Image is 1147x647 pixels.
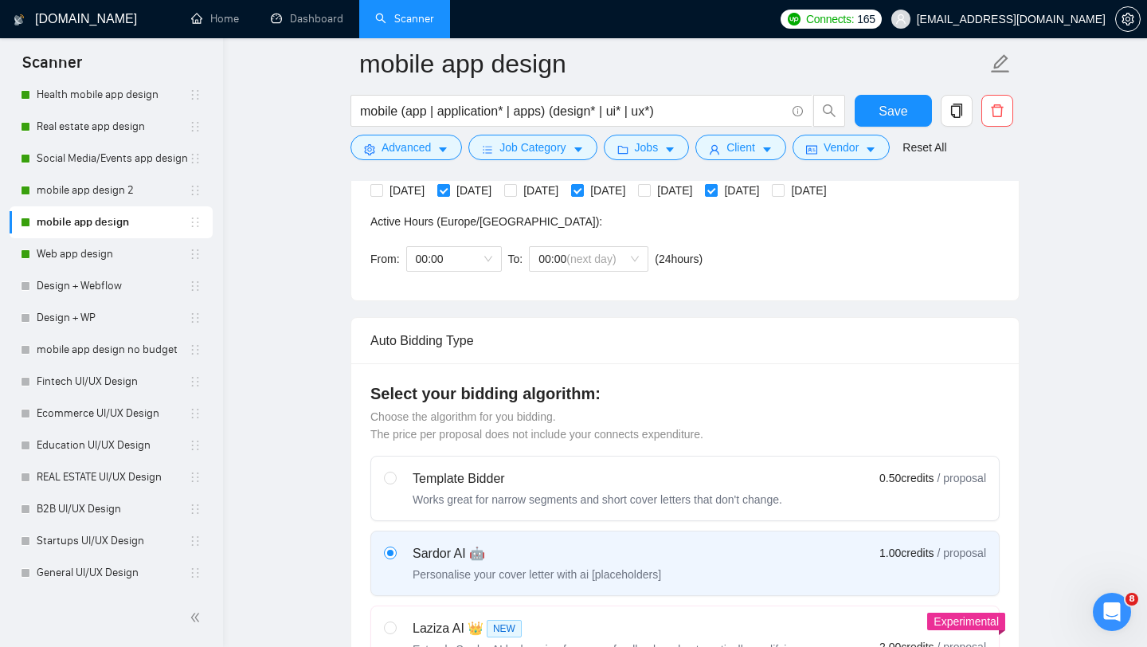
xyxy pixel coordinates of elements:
[37,238,189,270] a: Web app design
[938,545,986,561] span: / proposal
[902,139,946,156] a: Reset All
[664,143,675,155] span: caret-down
[190,610,206,625] span: double-left
[10,493,213,525] li: B2B UI/UX Design
[10,398,213,429] li: Ecommerce UI/UX Design
[37,79,189,111] a: Health mobile app design
[370,318,1000,363] div: Auto Bidding Type
[482,143,493,155] span: bars
[1115,6,1141,32] button: setting
[189,248,202,261] span: holder
[10,302,213,334] li: Design + WP
[538,247,639,271] span: 00:00
[584,182,632,199] span: [DATE]
[37,398,189,429] a: Ecommerce UI/UX Design
[10,429,213,461] li: Education UI/UX Design
[895,14,906,25] span: user
[806,143,817,155] span: idcard
[37,111,189,143] a: Real estate app design
[982,104,1012,118] span: delete
[879,544,934,562] span: 1.00 credits
[37,557,189,589] a: General UI/UX Design
[1115,13,1141,25] a: setting
[191,12,239,25] a: homeHome
[865,143,876,155] span: caret-down
[189,567,202,579] span: holder
[10,334,213,366] li: mobile app design no budget
[189,120,202,133] span: holder
[517,182,565,199] span: [DATE]
[37,429,189,461] a: Education UI/UX Design
[10,270,213,302] li: Design + Webflow
[450,182,498,199] span: [DATE]
[761,143,773,155] span: caret-down
[189,535,202,547] span: holder
[189,88,202,101] span: holder
[189,216,202,229] span: holder
[785,182,832,199] span: [DATE]
[416,247,492,271] span: 00:00
[10,557,213,589] li: General UI/UX Design
[857,10,875,28] span: 165
[1093,593,1131,631] iframe: Intercom live chat
[824,139,859,156] span: Vendor
[37,143,189,174] a: Social Media/Events app design
[468,135,597,160] button: barsJob Categorycaret-down
[10,51,95,84] span: Scanner
[189,280,202,292] span: holder
[651,182,699,199] span: [DATE]
[10,79,213,111] li: Health mobile app design
[635,139,659,156] span: Jobs
[941,104,972,118] span: copy
[499,139,566,156] span: Job Category
[364,143,375,155] span: setting
[468,619,483,638] span: 👑
[855,95,932,127] button: Save
[370,253,400,265] span: From:
[14,7,25,33] img: logo
[508,253,523,265] span: To:
[37,270,189,302] a: Design + Webflow
[10,461,213,493] li: REAL ESTATE UI/UX Design
[934,615,999,628] span: Experimental
[941,95,973,127] button: copy
[189,503,202,516] span: holder
[189,439,202,452] span: holder
[726,139,755,156] span: Client
[37,302,189,334] a: Design + WP
[990,53,1011,74] span: edit
[813,95,845,127] button: search
[695,135,786,160] button: userClientcaret-down
[1116,13,1140,25] span: setting
[793,106,803,116] span: info-circle
[10,206,213,238] li: mobile app design
[359,44,987,84] input: Scanner name...
[37,525,189,557] a: Startups UI/UX Design
[709,143,720,155] span: user
[10,111,213,143] li: Real estate app design
[37,334,189,366] a: mobile app design no budget
[655,253,703,265] span: ( 24 hours)
[718,182,765,199] span: [DATE]
[10,366,213,398] li: Fintech UI/UX Design
[806,10,854,28] span: Connects:
[617,143,628,155] span: folder
[10,143,213,174] li: Social Media/Events app design
[1125,593,1138,606] span: 8
[189,407,202,420] span: holder
[566,253,616,265] span: (next day)
[413,619,811,638] div: Laziza AI
[37,461,189,493] a: REAL ESTATE UI/UX Design
[370,382,1000,405] h4: Select your bidding algorithm:
[879,101,907,121] span: Save
[10,525,213,557] li: Startups UI/UX Design
[793,135,890,160] button: idcardVendorcaret-down
[814,104,844,118] span: search
[37,174,189,206] a: mobile app design 2
[382,139,431,156] span: Advanced
[573,143,584,155] span: caret-down
[37,206,189,238] a: mobile app design
[350,135,462,160] button: settingAdvancedcaret-down
[37,366,189,398] a: Fintech UI/UX Design
[981,95,1013,127] button: delete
